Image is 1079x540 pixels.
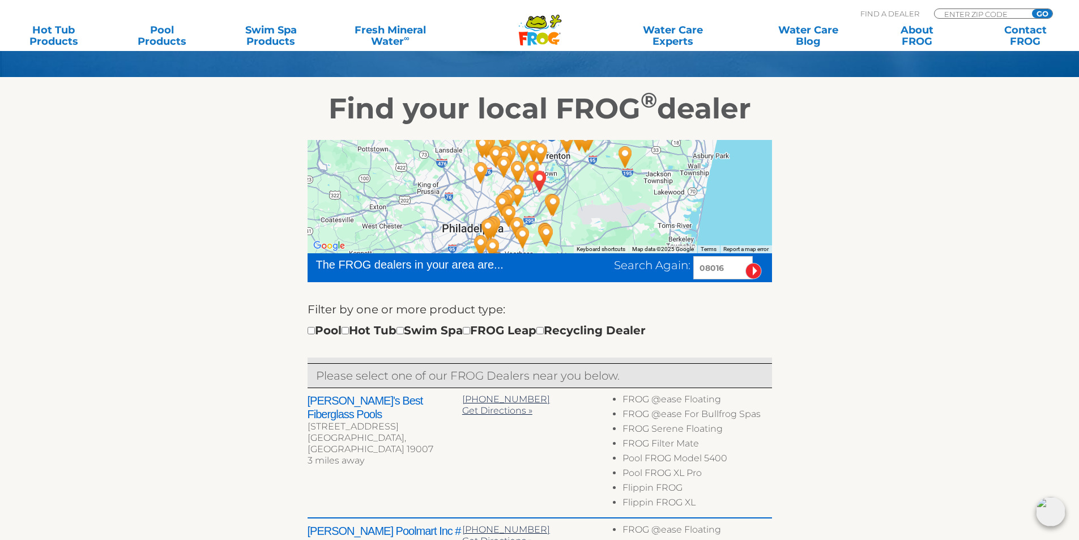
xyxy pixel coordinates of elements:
div: Leslie's Poolmart, Inc. # 75 - 11 miles away. [492,143,518,174]
div: Leslie's Poolmart, Inc. # 832 - 14 miles away. [532,218,558,249]
li: FROG Filter Mate [622,438,771,453]
div: Niagara Pools & Spas - 24 miles away. [484,248,510,278]
a: Water CareExperts [604,24,741,47]
a: Report a map error [723,246,769,252]
span: Map data ©2025 Google [632,246,694,252]
div: Seasonal World Pool & Patio - 23 miles away. [612,142,638,172]
div: Doc's D & L Pool Supplies - 11 miles away. [492,188,518,218]
div: Country Club Pools - 11 miles away. [493,141,519,171]
div: Southampton Hot Tubs - 13 miles away. [483,141,509,172]
input: Zip Code Form [943,9,1020,19]
span: 3 miles away [308,455,364,466]
div: Pool Hot Tub Swim Spa FROG Leap Recycling Dealer [308,321,646,339]
div: Spring Dance Hot Tubs - Evesham Township - 15 miles away. [510,222,536,253]
button: Keyboard shortcuts [577,245,625,253]
div: Leslie's Poolmart, Inc. # 661 - 15 miles away. [573,126,599,157]
div: Leslie's Poolmart Inc # 404 - 6 miles away. [505,156,531,187]
a: Swim SpaProducts [229,24,313,47]
li: FROG @ease Floating [622,394,771,409]
a: Fresh MineralWater∞ [337,24,443,47]
div: Anchor Pool & Spa - 21 miles away. [480,234,506,265]
div: Better Pool Management - 10 miles away. [491,151,517,182]
div: Budd's Pools & Spas - 22 miles away. [468,231,494,261]
div: Kenwood Pools - 7 miles away. [528,139,554,169]
li: FROG Serene Floating [622,423,771,438]
div: Spa Hearth & Home - 12 miles away. [496,201,522,231]
h2: [PERSON_NAME]'s Best Fiberglass Pools [308,394,462,421]
div: Leslie's Poolmart Inc # 280 - 9 miles away. [496,185,522,216]
div: Perfect Pools Leisure Center Inc - 9 miles away. [511,137,537,167]
div: [GEOGRAPHIC_DATA], [GEOGRAPHIC_DATA] 19007 [308,432,462,455]
h2: Find your local FROG dealer [191,92,888,126]
div: Audubon-Cesco Corporation - 17 miles away. [478,213,504,244]
div: BURLINGTON, NJ 08016 [527,166,553,197]
p: Find A Dealer [860,8,919,19]
a: ContactFROG [983,24,1068,47]
div: New Harry's Discount - 11 miles away. [489,190,515,220]
li: Pool FROG Model 5400 [622,453,771,467]
p: Please select one of our FROG Dealers near you below. [316,367,764,385]
div: Longford Garden Center - 12 miles away. [554,127,580,158]
div: Discount Pools & Supplies - 7 miles away. [540,190,566,220]
div: Jersey Pools & Spas, Inc. - 14 miles away. [534,220,560,251]
div: Aloha Pool and Spa Service - 14 miles away. [532,219,558,249]
li: Flippin FROG [622,482,771,497]
input: Submit [745,263,762,279]
div: [STREET_ADDRESS] [308,421,462,432]
div: Riverton Pool & Garden - 7 miles away. [505,180,531,211]
a: Terms (opens in new tab) [701,246,717,252]
div: Leslie's Poolmart, Inc. # 894 - 7 miles away. [539,189,565,220]
sup: ∞ [404,33,410,42]
div: Swim-Mor Pools - Mt. Ephrain - 18 miles away. [475,214,501,245]
div: Leslie's Poolmart Inc # 184 - 13 miles away. [504,212,530,243]
div: SJMO Pool & Spa Supplies - 12 miles away. [496,200,522,231]
li: Pool FROG XL Pro [622,467,771,482]
div: LA Pools Inc - 17 miles away. [470,131,496,162]
label: Filter by one or more product type: [308,300,505,318]
div: Ordini's Best Fiberglass Pools - 3 miles away. [519,156,545,187]
sup: ® [641,87,657,113]
a: Water CareBlog [766,24,850,47]
a: Open this area in Google Maps (opens a new window) [310,239,348,253]
span: Search Again: [614,258,690,272]
a: [PHONE_NUMBER] [462,524,550,535]
a: [PHONE_NUMBER] [462,394,550,405]
a: AboutFROG [875,24,959,47]
div: Aqua Pool - Feasterville - 10 miles away. [496,142,522,172]
div: Leslie's Poolmart Inc # 1063 - 17 miles away. [481,211,507,242]
div: Leslie's Poolmart Inc # 211 - 15 miles away. [468,158,494,188]
li: Flippin FROG XL [622,497,771,512]
img: Google [310,239,348,253]
a: Hot TubProducts [11,24,96,47]
li: FROG @ease For Bullfrog Spas [622,409,771,423]
a: Get Directions » [462,405,532,416]
div: The FROG dealers in your area are... [316,256,544,273]
input: GO [1032,9,1052,18]
li: FROG @ease Floating [622,524,771,539]
img: openIcon [1036,497,1065,526]
a: PoolProducts [120,24,204,47]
